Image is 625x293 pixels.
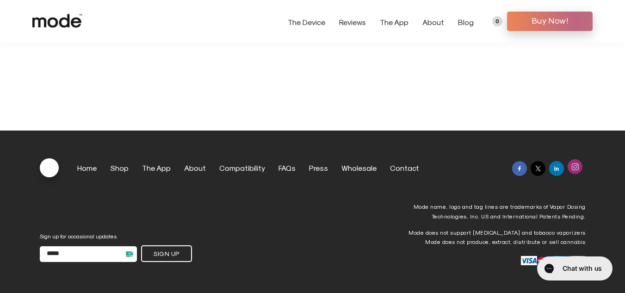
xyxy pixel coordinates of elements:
a: Wholesale [341,163,377,172]
a: 0 [492,16,502,26]
img: facebook sharing button [516,165,523,172]
a: Compatibility [219,163,265,172]
a: Shop [110,163,129,172]
span: SIGN UP [149,247,184,261]
span: Buy Now! [514,13,586,27]
button: SIGN UP [141,245,192,262]
a: The App [380,18,408,26]
a: Buy Now! [507,12,593,31]
p: Mode does not support [MEDICAL_DATA] and tobacco vaporizers [401,228,586,237]
p: Mode name, logo and tag lines are trademarks of Vapor Dosing Technologies, Inc. US and Internatio... [401,202,586,221]
img: twitter sharing button [534,165,542,172]
a: Contact [390,163,419,172]
a: Home [77,163,97,172]
a: Blog [458,18,474,26]
a: Press [309,163,328,172]
a: The Device [288,18,325,26]
label: Sign up for occasional updates. [40,233,137,239]
a: Reviews [339,18,366,26]
a: About [422,18,444,26]
a: The App [142,163,171,172]
img: linkedin sharing button [553,165,560,172]
a: About [184,163,206,172]
p: Mode does not produce, extract, distribute or sell cannabis [401,237,586,246]
iframe: Gorgias live chat messenger [532,253,616,284]
img: visa-icon.png [521,256,537,265]
a: FAQs [278,163,296,172]
img: instagram sharing button [571,163,579,170]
